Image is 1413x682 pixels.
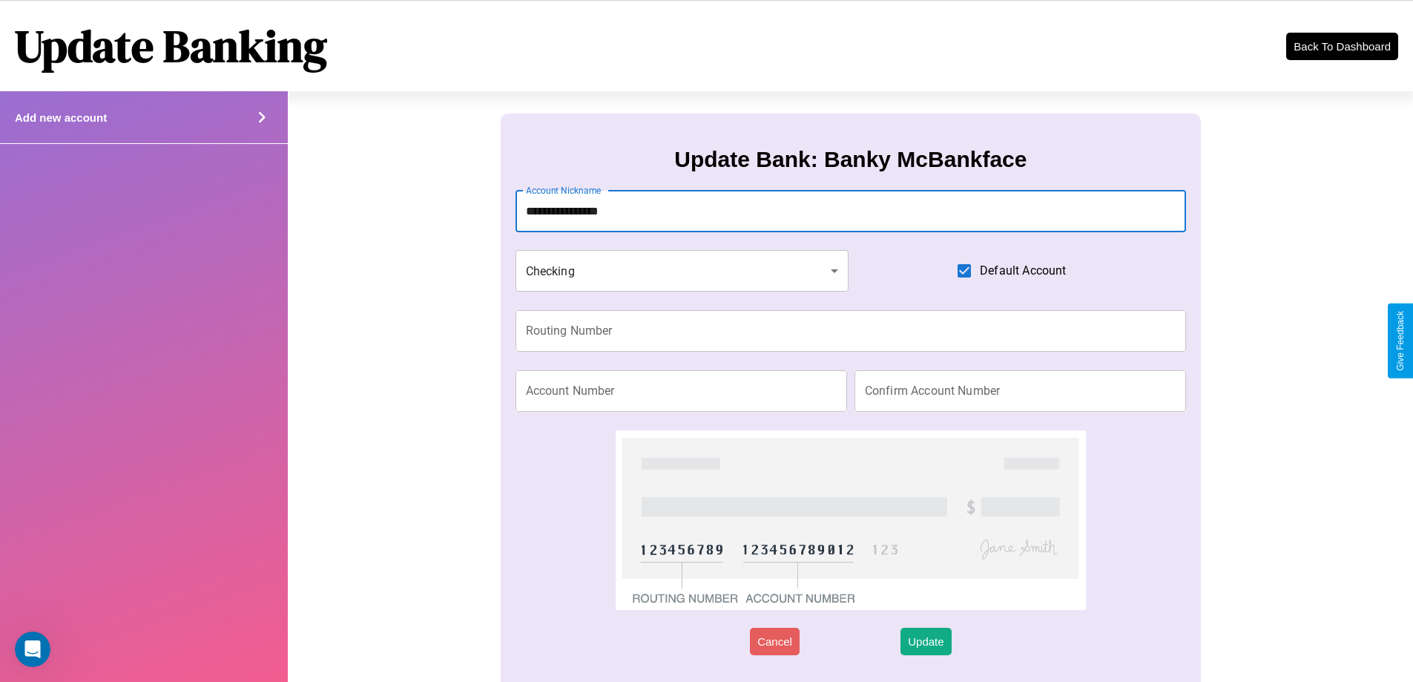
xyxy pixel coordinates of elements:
div: Give Feedback [1395,311,1406,371]
h4: Add new account [15,111,107,124]
button: Back To Dashboard [1286,33,1398,60]
label: Account Nickname [526,184,602,197]
button: Update [900,628,951,655]
span: Default Account [980,262,1066,280]
h1: Update Banking [15,16,327,76]
iframe: Intercom live chat [15,632,50,667]
div: Checking [516,250,849,292]
img: check [616,430,1085,610]
h3: Update Bank: Banky McBankface [674,147,1027,172]
button: Cancel [750,628,800,655]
